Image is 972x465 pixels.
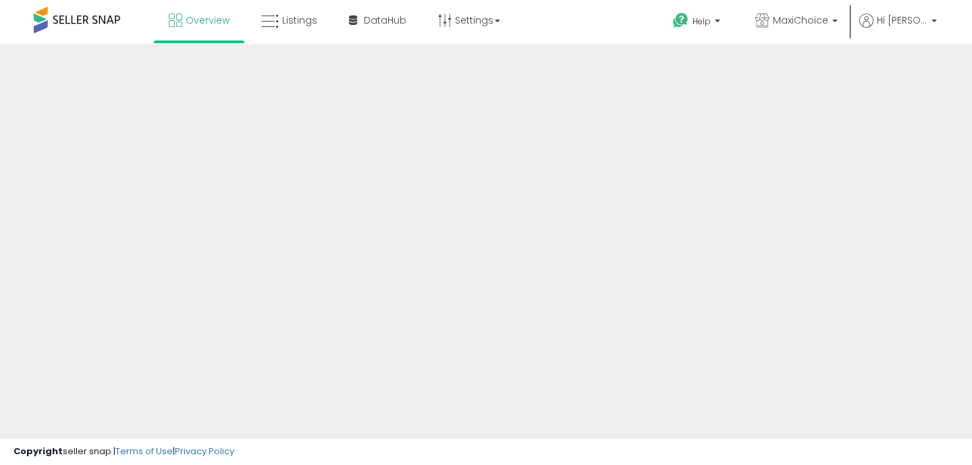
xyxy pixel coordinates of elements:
[773,13,828,27] span: MaxiChoice
[13,445,63,458] strong: Copyright
[877,13,927,27] span: Hi [PERSON_NAME]
[186,13,230,27] span: Overview
[693,16,711,27] span: Help
[13,445,234,458] div: seller snap | |
[364,13,406,27] span: DataHub
[115,445,173,458] a: Terms of Use
[672,12,689,29] i: Get Help
[662,2,734,44] a: Help
[859,13,937,44] a: Hi [PERSON_NAME]
[282,13,317,27] span: Listings
[175,445,234,458] a: Privacy Policy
